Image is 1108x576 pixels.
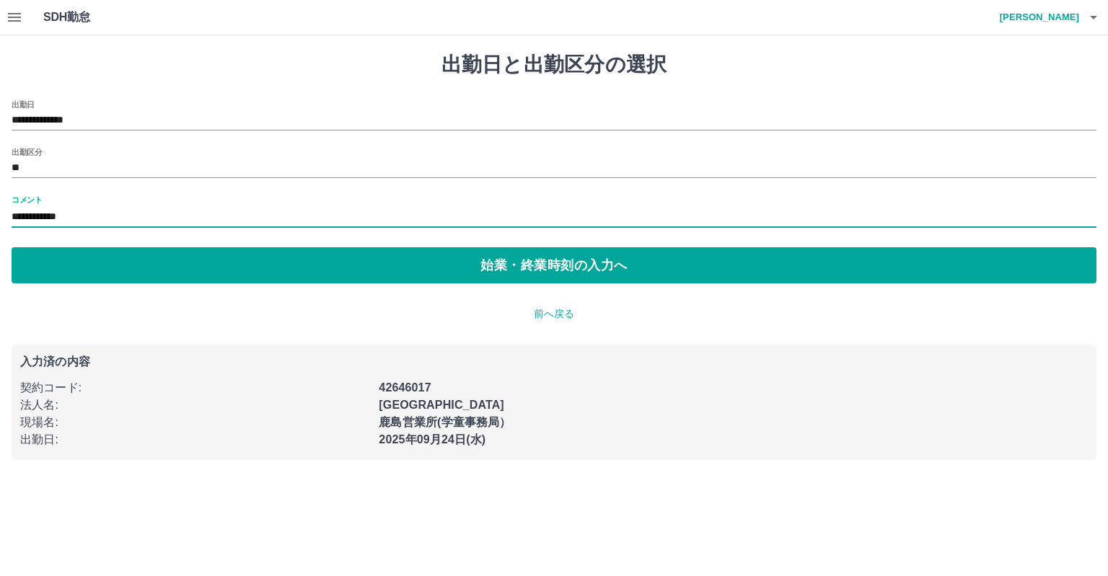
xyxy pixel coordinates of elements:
h1: 出勤日と出勤区分の選択 [12,53,1096,77]
p: 前へ戻る [12,306,1096,322]
label: 出勤区分 [12,146,42,157]
p: 入力済の内容 [20,356,1088,368]
button: 始業・終業時刻の入力へ [12,247,1096,283]
b: 42646017 [379,381,431,394]
b: 鹿島営業所(学童事務局） [379,416,511,428]
label: 出勤日 [12,99,35,110]
p: 現場名 : [20,414,370,431]
b: 2025年09月24日(水) [379,433,485,446]
p: 出勤日 : [20,431,370,448]
label: コメント [12,194,42,205]
b: [GEOGRAPHIC_DATA] [379,399,504,411]
p: 契約コード : [20,379,370,396]
p: 法人名 : [20,396,370,414]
